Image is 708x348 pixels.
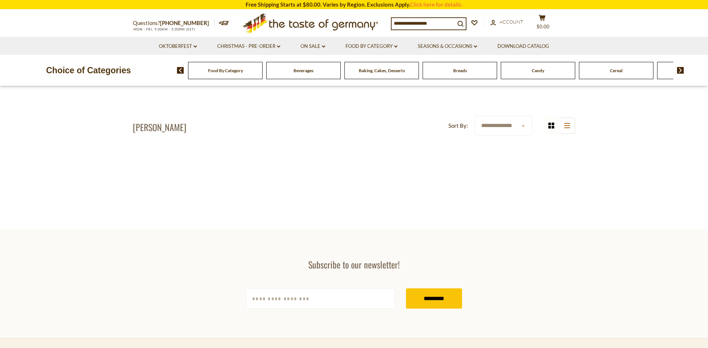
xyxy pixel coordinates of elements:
[301,42,325,50] a: On Sale
[500,19,523,25] span: Account
[217,42,280,50] a: Christmas - PRE-ORDER
[418,42,477,50] a: Seasons & Occasions
[359,68,405,73] a: Baking, Cakes, Desserts
[448,121,468,130] label: Sort By:
[497,42,549,50] a: Download Catalog
[133,27,195,31] span: MON - FRI, 9:00AM - 5:00PM (EST)
[490,18,523,26] a: Account
[246,259,462,270] h3: Subscribe to our newsletter!
[453,68,467,73] a: Breads
[133,18,215,28] p: Questions?
[610,68,622,73] a: Cereal
[346,42,398,50] a: Food By Category
[532,68,544,73] a: Candy
[294,68,313,73] a: Beverages
[177,67,184,74] img: previous arrow
[537,24,549,29] span: $0.00
[133,122,186,133] h1: [PERSON_NAME]
[677,67,684,74] img: next arrow
[208,68,243,73] a: Food By Category
[531,14,553,33] button: $0.00
[160,20,209,26] a: [PHONE_NUMBER]
[410,1,462,8] a: Click here for details.
[159,42,197,50] a: Oktoberfest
